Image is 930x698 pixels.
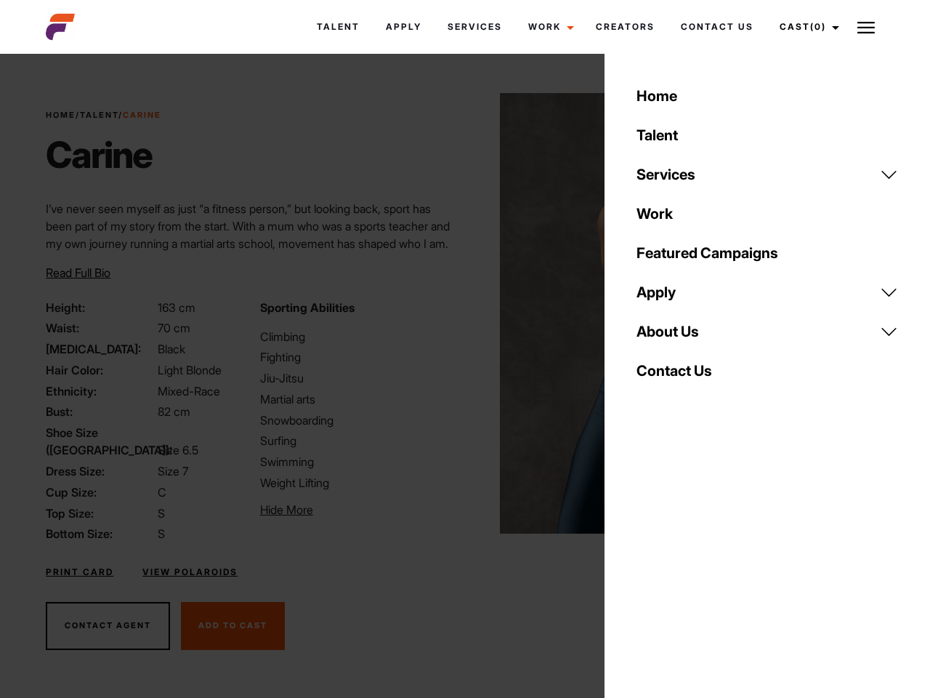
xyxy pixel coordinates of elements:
[46,424,155,459] span: Shoe Size ([GEOGRAPHIC_DATA]):
[260,328,456,345] li: Climbing
[158,443,198,457] span: Size 6.5
[46,566,113,579] a: Print Card
[628,273,907,312] a: Apply
[628,233,907,273] a: Featured Campaigns
[583,7,668,47] a: Creators
[260,412,456,429] li: Snowboarding
[434,7,515,47] a: Services
[628,312,907,351] a: About Us
[158,485,166,500] span: C
[260,495,319,500] li: Yoga
[304,7,373,47] a: Talent
[46,133,161,177] h1: Carine
[158,526,165,541] span: S
[46,264,110,281] button: Read Full Bio
[767,7,848,47] a: Cast(0)
[260,300,355,315] strong: Sporting Abilities
[857,19,875,36] img: Burger icon
[373,7,434,47] a: Apply
[158,384,220,398] span: Mixed-Race
[628,194,907,233] a: Work
[260,453,456,470] li: Swimming
[810,21,826,32] span: (0)
[260,390,456,408] li: Martial arts
[46,525,155,542] span: Bottom Size:
[198,620,267,630] span: Add To Cast
[668,7,767,47] a: Contact Us
[158,506,165,521] span: S
[46,361,155,379] span: Hair Color:
[46,12,75,41] img: cropped-aefm-brand-fav-22-square.png
[628,155,907,194] a: Services
[260,474,456,492] li: Weight Lifting
[46,299,155,316] span: Height:
[46,265,110,280] span: Read Full Bio
[158,464,188,478] span: Size 7
[628,76,907,116] a: Home
[123,110,161,120] strong: Carine
[158,300,195,315] span: 163 cm
[260,502,313,517] span: Hide More
[158,363,222,377] span: Light Blonde
[46,382,155,400] span: Ethnicity:
[46,505,155,522] span: Top Size:
[628,351,907,390] a: Contact Us
[46,109,161,121] span: / /
[46,110,76,120] a: Home
[260,432,456,449] li: Surfing
[260,369,456,387] li: Jiu-Jitsu
[46,484,155,501] span: Cup Size:
[158,321,190,335] span: 70 cm
[46,403,155,420] span: Bust:
[46,340,155,358] span: [MEDICAL_DATA]:
[628,116,907,155] a: Talent
[46,462,155,480] span: Dress Size:
[181,602,285,650] button: Add To Cast
[158,404,190,419] span: 82 cm
[515,7,583,47] a: Work
[46,602,170,650] button: Contact Agent
[158,342,185,356] span: Black
[46,319,155,337] span: Waist:
[80,110,118,120] a: Talent
[260,348,456,366] li: Fighting
[46,200,456,322] p: I’ve never seen myself as just “a fitness person,” but looking back, sport has been part of my st...
[142,566,238,579] a: View Polaroids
